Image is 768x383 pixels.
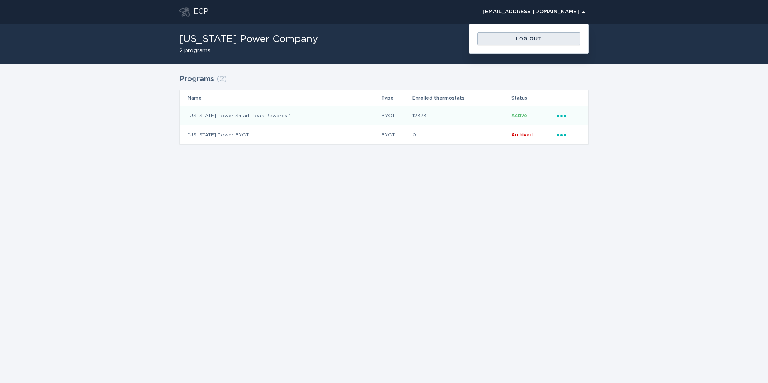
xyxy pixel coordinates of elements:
[180,125,588,144] tr: 8d6a52c1d73a46e5a16b295e74fc7604
[194,7,208,17] div: ECP
[412,125,511,144] td: 0
[180,90,381,106] th: Name
[481,36,576,41] div: Log out
[557,130,580,139] div: Popover menu
[381,90,412,106] th: Type
[179,7,190,17] button: Go to dashboard
[477,32,580,45] button: Log out
[511,90,556,106] th: Status
[412,106,511,125] td: 12373
[381,125,412,144] td: BYOT
[180,125,381,144] td: [US_STATE] Power BYOT
[180,106,588,125] tr: a83c1515c177425987cf5c621d13ecf6
[180,106,381,125] td: [US_STATE] Power Smart Peak Rewards™
[482,10,585,14] div: [EMAIL_ADDRESS][DOMAIN_NAME]
[179,48,318,54] h2: 2 programs
[479,6,589,18] button: Open user account details
[511,113,527,118] span: Active
[180,90,588,106] tr: Table Headers
[557,111,580,120] div: Popover menu
[216,76,227,83] span: ( 2 )
[381,106,412,125] td: BYOT
[412,90,511,106] th: Enrolled thermostats
[179,72,214,86] h2: Programs
[511,132,533,137] span: Archived
[179,34,318,44] h1: [US_STATE] Power Company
